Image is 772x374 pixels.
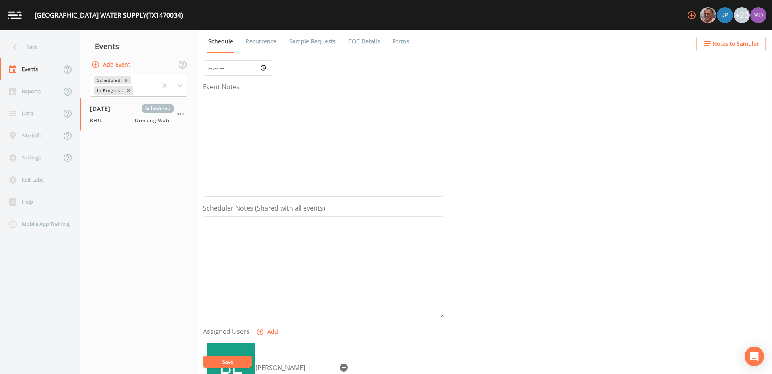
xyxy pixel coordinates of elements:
div: Remove In Progress [124,86,133,95]
div: Joshua gere Paul [717,7,733,23]
div: Remove Scheduled [122,76,131,84]
div: +20 [734,7,750,23]
img: 4e251478aba98ce068fb7eae8f78b90c [750,7,766,23]
label: Event Notes [203,82,240,92]
div: In Progress [94,86,124,95]
button: Save [203,356,252,368]
label: Scheduler Notes (Shared with all events) [203,203,325,213]
a: Recurrence [244,30,278,53]
span: Scheduled [142,104,174,113]
div: Scheduled [94,76,122,84]
span: BHU [90,117,107,124]
a: Schedule [207,30,234,53]
img: e2d790fa78825a4bb76dcb6ab311d44c [700,7,716,23]
span: Notes to Sampler [712,39,759,49]
img: 41241ef155101aa6d92a04480b0d0000 [717,7,733,23]
a: [DATE]ScheduledBHUDrinking Water [80,98,197,131]
div: Events [80,36,197,56]
button: Notes to Sampler [696,37,766,51]
div: [GEOGRAPHIC_DATA] WATER SUPPLY (TX1470034) [35,10,183,20]
label: Assigned Users [203,327,250,336]
img: logo [8,11,22,19]
button: Add [255,325,281,339]
div: Mike Franklin [700,7,717,23]
a: COC Details [347,30,381,53]
span: Drinking Water [135,117,174,124]
div: [PERSON_NAME] [255,363,336,372]
span: [DATE] [90,104,116,113]
a: Sample Requests [288,30,337,53]
div: Open Intercom Messenger [745,347,764,366]
a: Forms [391,30,410,53]
button: Add Event [90,57,133,72]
